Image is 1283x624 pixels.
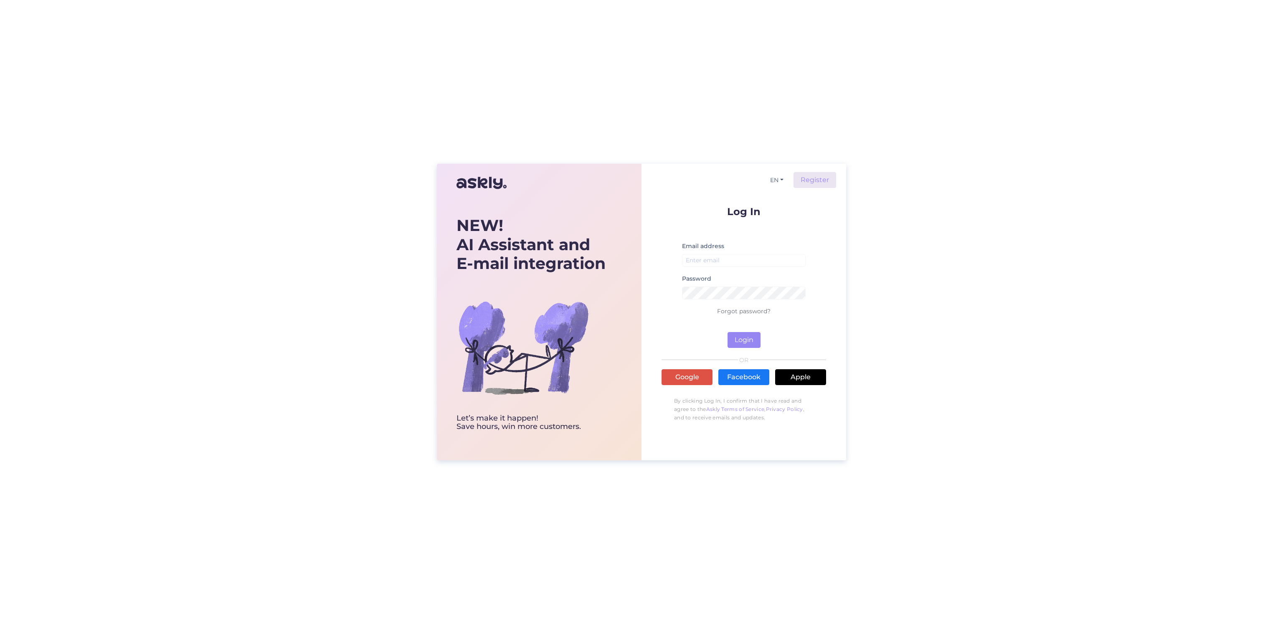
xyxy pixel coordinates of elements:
[718,369,769,385] a: Facebook
[775,369,826,385] a: Apple
[728,332,761,348] button: Login
[456,216,503,235] b: NEW!
[766,406,803,412] a: Privacy Policy
[738,357,750,363] span: OR
[682,254,806,267] input: Enter email
[456,216,606,273] div: AI Assistant and E-mail integration
[456,281,590,414] img: bg-askly
[717,307,771,315] a: Forgot password?
[662,369,712,385] a: Google
[456,173,507,193] img: Askly
[682,242,724,251] label: Email address
[767,174,787,186] button: EN
[794,172,836,188] a: Register
[706,406,765,412] a: Askly Terms of Service
[682,274,711,283] label: Password
[662,206,826,217] p: Log In
[662,393,826,426] p: By clicking Log In, I confirm that I have read and agree to the , , and to receive emails and upd...
[456,414,606,431] div: Let’s make it happen! Save hours, win more customers.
